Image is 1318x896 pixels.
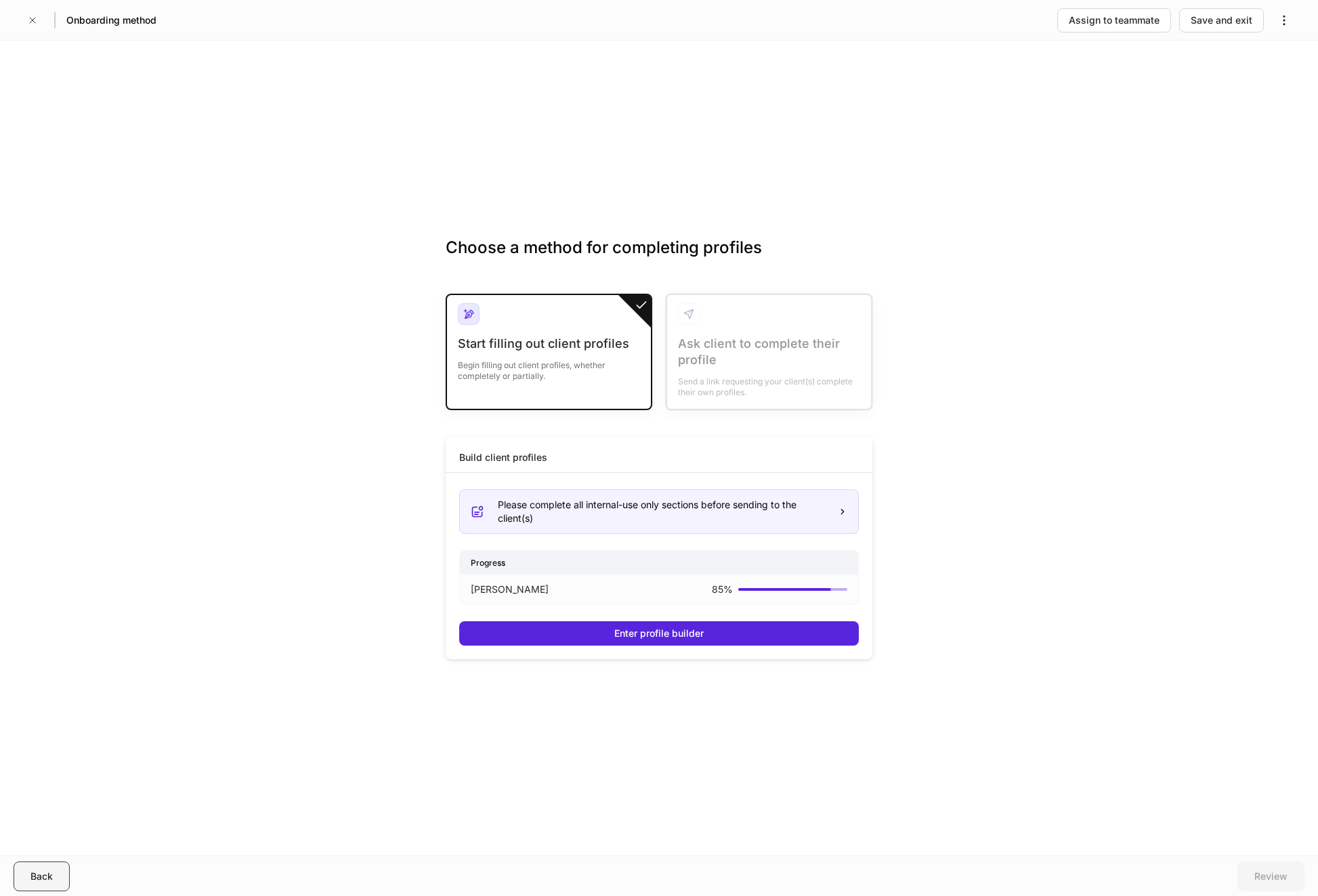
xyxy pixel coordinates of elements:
[458,336,640,352] div: Start filling out client profiles
[66,14,156,27] h5: Onboarding method
[1254,870,1288,883] div: Review
[471,583,549,596] p: [PERSON_NAME]
[498,498,827,525] div: Please complete all internal-use only sections before sending to the client(s)
[1069,14,1160,27] div: Assign to teammate
[459,451,547,464] div: Build client profiles
[1191,14,1252,27] div: Save and exit
[30,870,53,883] div: Back
[458,352,640,382] div: Begin filling out client profiles, whether completely or partially.
[446,237,872,280] h3: Choose a method for completing profiles
[1179,8,1264,32] button: Save and exit
[712,583,733,596] p: 85 %
[459,621,859,646] button: Enter profile builder
[460,551,858,575] div: Progress
[614,627,704,640] div: Enter profile builder
[14,861,70,891] button: Back
[1057,8,1171,32] button: Assign to teammate
[1237,861,1304,891] button: Review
